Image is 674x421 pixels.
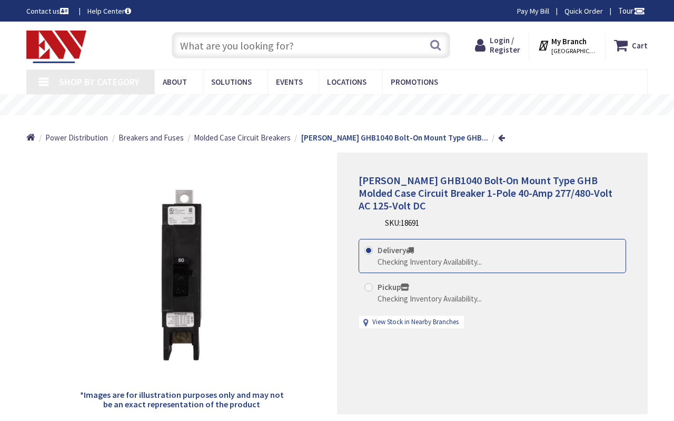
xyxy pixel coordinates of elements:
a: Cart [614,36,648,55]
h5: *Images are for illustration purposes only and may not be an exact representation of the product [76,390,287,409]
a: Login / Register [475,36,520,55]
strong: My Branch [551,36,587,46]
a: Pay My Bill [517,6,549,16]
span: Locations [327,77,366,87]
strong: Pickup [378,282,409,292]
strong: Cart [632,36,648,55]
span: Tour [618,6,645,16]
input: What are you looking for? [172,32,450,58]
div: Checking Inventory Availability... [378,256,482,267]
a: Breakers and Fuses [118,132,184,143]
a: View Stock in Nearby Branches [372,317,459,327]
span: Solutions [211,77,252,87]
a: Contact us [26,6,71,16]
img: Electrical Wholesalers, Inc. [26,31,86,63]
a: Molded Case Circuit Breakers [194,132,291,143]
span: Shop By Category [59,76,140,88]
span: [PERSON_NAME] GHB1040 Bolt-On Mount Type GHB Molded Case Circuit Breaker 1-Pole 40-Amp 277/480-Vo... [359,174,612,212]
img: Eaton GHB1040 Bolt-On Mount Type GHB Molded Case Circuit Breaker 1-Pole 40-Amp 277/480-Volt AC 12... [76,171,288,382]
div: My Branch [GEOGRAPHIC_DATA], [GEOGRAPHIC_DATA] [538,36,596,55]
div: SKU: [385,217,419,228]
span: Molded Case Circuit Breakers [194,133,291,143]
strong: Delivery [378,245,414,255]
rs-layer: Free Same Day Pickup at 19 Locations [250,99,443,111]
span: 18691 [401,218,419,228]
a: Quick Order [564,6,603,16]
span: Events [276,77,303,87]
span: Power Distribution [45,133,108,143]
span: [GEOGRAPHIC_DATA], [GEOGRAPHIC_DATA] [551,47,596,55]
strong: [PERSON_NAME] GHB1040 Bolt-On Mount Type GHB... [301,133,488,143]
span: Breakers and Fuses [118,133,184,143]
span: Login / Register [490,35,520,55]
div: Checking Inventory Availability... [378,293,482,304]
span: Promotions [391,77,438,87]
a: Power Distribution [45,132,108,143]
a: Help Center [87,6,131,16]
span: About [163,77,187,87]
